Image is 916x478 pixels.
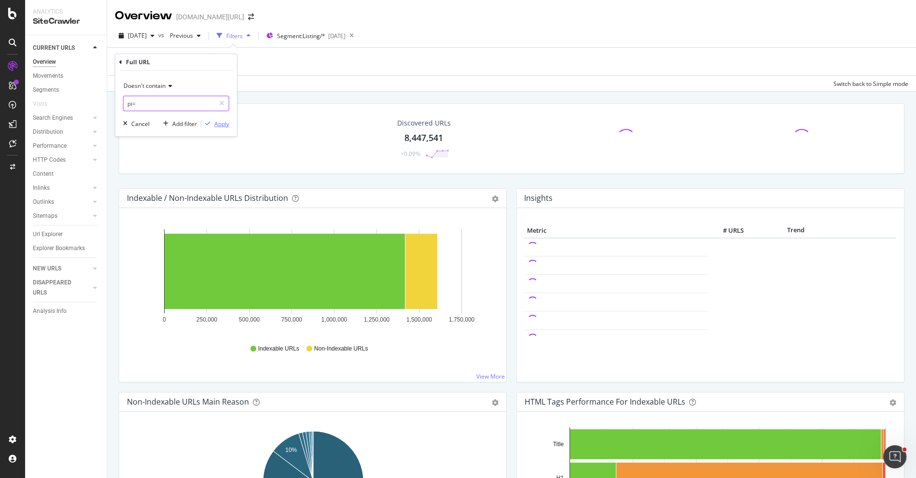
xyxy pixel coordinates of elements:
[830,76,908,91] button: Switch back to Simple mode
[33,99,47,109] div: Visits
[226,32,243,40] div: Filters
[201,119,229,128] button: Apply
[889,399,896,406] div: gear
[33,141,90,151] a: Performance
[449,316,475,323] text: 1,750,000
[127,397,249,407] div: Non-Indexable URLs Main Reason
[124,82,166,90] span: Doesn't contain
[33,229,100,239] a: Url Explorer
[401,150,420,158] div: +0.09%
[33,169,100,179] a: Content
[404,132,443,144] div: 8,447,541
[33,264,61,274] div: NEW URLS
[33,57,56,67] div: Overview
[33,306,67,316] div: Analysis Info
[33,243,85,253] div: Explorer Bookmarks
[33,229,63,239] div: Url Explorer
[258,345,299,353] span: Indexable URLs
[33,43,75,53] div: CURRENT URLS
[33,71,63,81] div: Movements
[281,316,303,323] text: 750,000
[33,155,66,165] div: HTTP Codes
[33,197,90,207] a: Outlinks
[119,119,150,128] button: Cancel
[33,211,90,221] a: Sitemaps
[213,28,254,43] button: Filters
[492,399,499,406] div: gear
[833,80,908,88] div: Switch back to Simple mode
[492,196,499,202] div: gear
[33,306,100,316] a: Analysis Info
[883,445,906,468] iframe: Intercom live chat
[33,85,59,95] div: Segments
[524,192,553,205] h4: Insights
[525,224,708,238] th: Metric
[166,31,193,40] span: Previous
[263,28,346,43] button: Segment:Listing/*[DATE]
[314,345,368,353] span: Non-Indexable URLs
[131,120,150,128] div: Cancel
[33,197,54,207] div: Outlinks
[33,264,90,274] a: NEW URLS
[33,8,99,16] div: Analytics
[33,127,63,137] div: Distribution
[33,141,67,151] div: Performance
[33,16,99,27] div: SiteCrawler
[126,58,150,66] div: Full URL
[476,372,505,380] a: View More
[163,316,166,323] text: 0
[239,316,260,323] text: 500,000
[248,14,254,20] div: arrow-right-arrow-left
[33,183,90,193] a: Inlinks
[397,118,451,128] div: Discovered URLs
[33,71,100,81] a: Movements
[33,278,82,298] div: DISAPPEARED URLS
[33,183,50,193] div: Inlinks
[321,316,347,323] text: 1,000,000
[553,441,564,448] text: Title
[172,120,197,128] div: Add filter
[708,224,746,238] th: # URLS
[746,224,846,238] th: Trend
[33,113,90,123] a: Search Engines
[285,447,297,453] text: 10%
[33,155,90,165] a: HTTP Codes
[328,32,346,40] div: [DATE]
[159,119,197,128] button: Add filter
[33,43,90,53] a: CURRENT URLS
[127,193,288,203] div: Indexable / Non-Indexable URLs Distribution
[33,278,90,298] a: DISAPPEARED URLS
[33,127,90,137] a: Distribution
[115,8,172,24] div: Overview
[33,57,100,67] a: Overview
[33,113,73,123] div: Search Engines
[33,169,54,179] div: Content
[166,28,205,43] button: Previous
[406,316,432,323] text: 1,500,000
[525,397,685,407] div: HTML Tags Performance for Indexable URLs
[214,120,229,128] div: Apply
[33,243,100,253] a: Explorer Bookmarks
[128,31,147,40] span: 2025 Oct. 3rd
[33,85,100,95] a: Segments
[115,28,158,43] button: [DATE]
[176,12,244,22] div: [DOMAIN_NAME][URL]
[196,316,218,323] text: 250,000
[33,211,57,221] div: Sitemaps
[364,316,390,323] text: 1,250,000
[277,32,325,40] span: Segment: Listing/*
[33,99,57,109] a: Visits
[158,31,166,39] span: vs
[127,224,499,336] svg: A chart.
